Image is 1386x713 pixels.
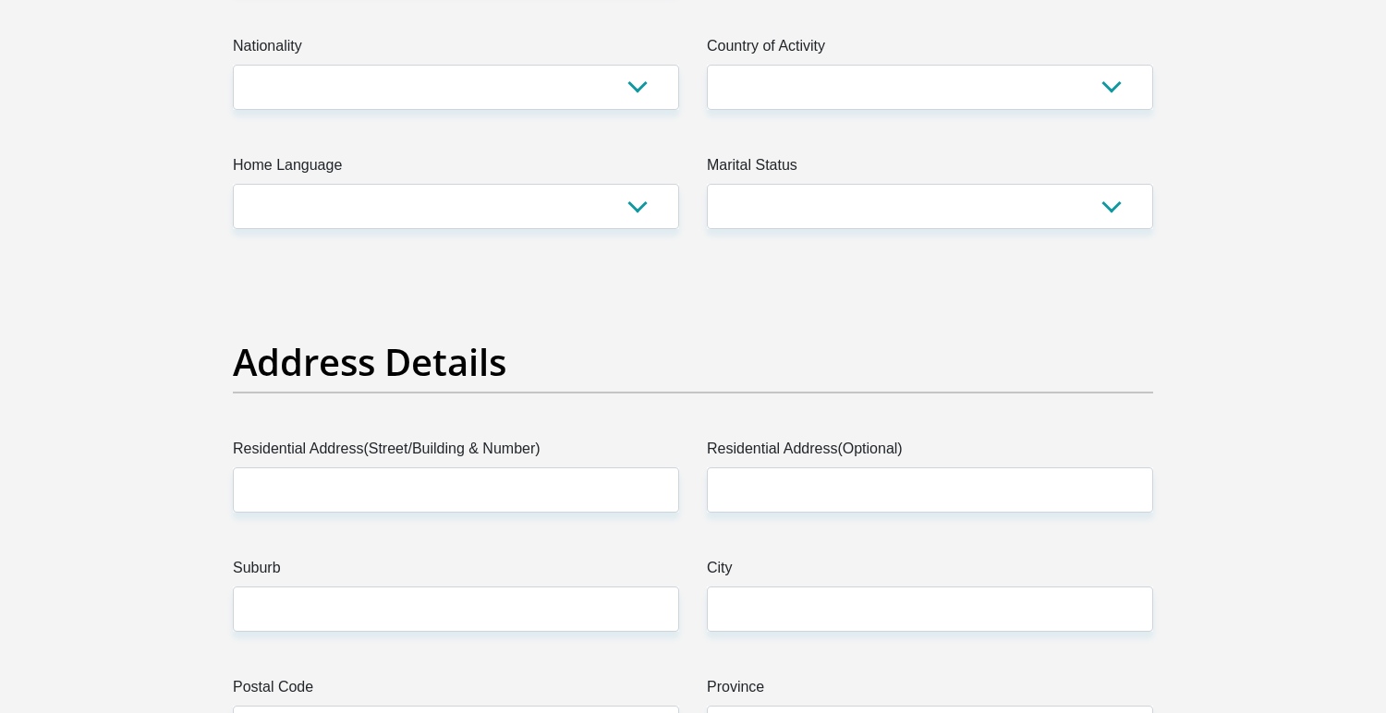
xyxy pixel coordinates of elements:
[233,154,679,184] label: Home Language
[233,35,679,65] label: Nationality
[707,438,1153,467] label: Residential Address(Optional)
[233,340,1153,384] h2: Address Details
[233,586,679,632] input: Suburb
[707,676,1153,706] label: Province
[707,586,1153,632] input: City
[233,438,679,467] label: Residential Address(Street/Building & Number)
[233,467,679,513] input: Valid residential address
[233,557,679,586] label: Suburb
[707,557,1153,586] label: City
[707,467,1153,513] input: Address line 2 (Optional)
[233,676,679,706] label: Postal Code
[707,154,1153,184] label: Marital Status
[707,35,1153,65] label: Country of Activity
